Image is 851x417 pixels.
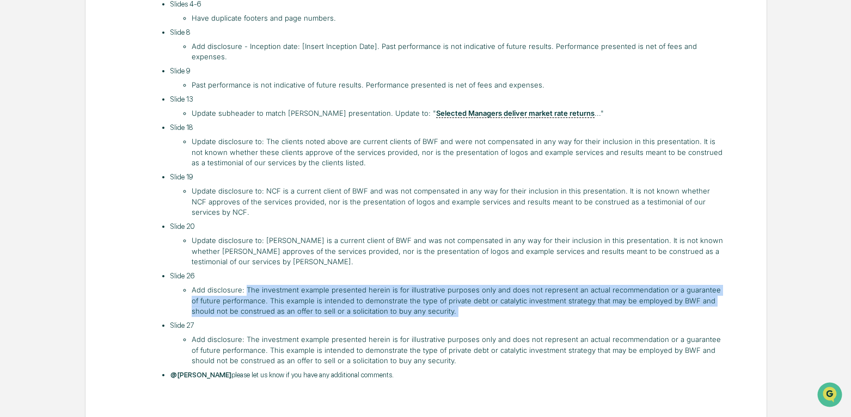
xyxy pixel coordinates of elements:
[77,184,132,192] a: Powered byPylon
[11,23,198,40] p: How can we help?
[37,83,179,94] div: Start new chat
[170,94,724,105] p: Slide 13
[170,122,724,133] p: Slide 18
[7,153,73,173] a: 🔎Data Lookup
[170,66,724,77] p: Slide 9
[79,138,88,147] div: 🗄️
[170,172,724,183] p: Slide 19
[816,381,846,410] iframe: Open customer support
[192,186,724,218] li: Update disclosure to: NCF is a current client of BWF and was not compensated in any way for their...
[192,41,724,63] li: Add disclosure - Inception date: [Insert Inception Date]. Past performance is not indicative of f...
[22,158,69,169] span: Data Lookup
[192,80,724,91] li: Past performance is not indicative of future results. Performance presented is net of fees and ex...
[192,235,724,267] li: Update disclosure to: [PERSON_NAME] is a current client of BWF and was not compensated in any way...
[7,133,75,152] a: 🖐️Preclearance
[170,370,724,381] p: please let us know if you have any additional comments.
[170,320,724,331] p: Slide 27
[192,334,724,366] li: Add disclosure: The investment example presented herein is for illustrative purposes only and doe...
[192,136,724,169] li: Update disclosure to: The clients noted above are current clients of BWF and were not compensated...
[90,137,135,148] span: Attestations
[170,371,231,379] span: @[PERSON_NAME]
[11,83,30,103] img: 1746055101610-c473b297-6a78-478c-a979-82029cc54cd1
[11,159,20,167] div: 🔎
[185,86,198,99] button: Start new chat
[37,94,138,103] div: We're available if you need us!
[170,271,724,282] p: Slide 26
[22,137,70,148] span: Preclearance
[192,13,724,24] li: Have duplicate footers and page numbers.
[11,138,20,147] div: 🖐️
[192,285,724,317] li: Add disclosure: The investment example presented herein is for illustrative purposes only and doe...
[108,184,132,192] span: Pylon
[170,221,724,232] p: Slide 20
[436,109,595,118] u: Selected Managers deliver market rate returns
[192,108,724,119] li: Update subheader to match [PERSON_NAME] presentation. Update to: " ..."
[75,133,139,152] a: 🗄️Attestations
[170,27,724,38] p: Slide 8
